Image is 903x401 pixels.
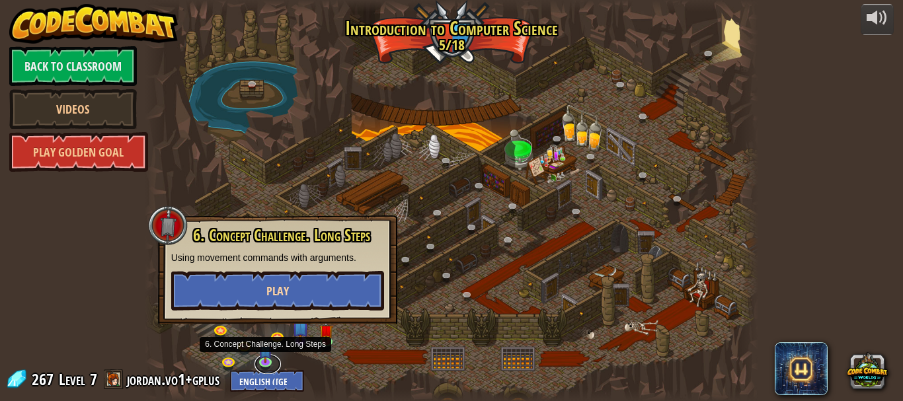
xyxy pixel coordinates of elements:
[292,314,309,342] img: level-banner-unstarted-subscriber.png
[258,338,272,363] img: level-banner-unstarted-subscriber.png
[171,251,384,264] p: Using movement commands with arguments.
[9,4,178,44] img: CodeCombat - Learn how to code by playing a game
[861,4,894,35] button: Adjust volume
[171,271,384,310] button: Play
[9,132,148,172] a: Play Golden Goal
[319,318,333,343] img: level-banner-unstarted.png
[193,224,370,246] span: 6. Concept Challenge. Long Steps
[32,369,58,390] span: 267
[127,369,223,390] a: jordan.vo1+gplus
[90,369,97,390] span: 7
[9,46,137,86] a: Back to Classroom
[266,283,289,299] span: Play
[59,369,85,390] span: Level
[9,89,137,129] a: Videos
